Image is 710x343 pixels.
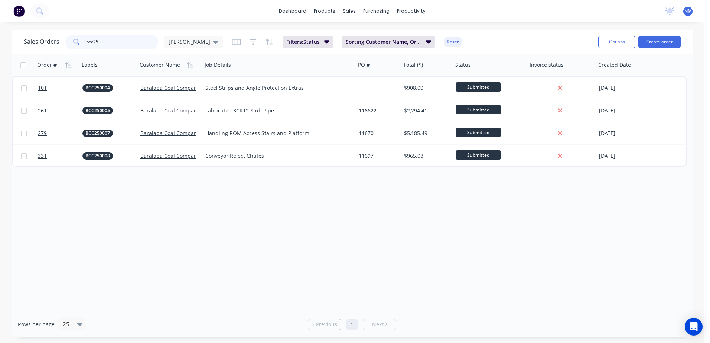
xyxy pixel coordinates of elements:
[404,84,448,92] div: $908.00
[346,319,358,330] a: Page 1 is your current page
[305,319,399,330] ul: Pagination
[169,38,210,46] span: [PERSON_NAME]
[455,61,471,69] div: Status
[456,128,501,137] span: Submitted
[393,6,429,17] div: productivity
[359,107,396,114] div: 116622
[85,130,110,137] span: BCC250007
[372,321,384,328] span: Next
[18,321,55,328] span: Rows per page
[38,77,82,99] a: 101
[638,36,681,48] button: Create order
[286,38,320,46] span: Filters: Status
[82,84,113,92] button: BCC250004
[85,152,110,160] span: BCC250008
[316,321,337,328] span: Previous
[205,152,345,160] div: Conveyor Reject Chutes
[598,61,631,69] div: Created Date
[599,107,654,114] div: [DATE]
[205,61,231,69] div: Job Details
[38,130,47,137] span: 279
[685,318,703,336] div: Open Intercom Messenger
[404,152,448,160] div: $965.08
[38,122,82,144] a: 279
[308,321,341,328] a: Previous page
[342,36,435,48] button: Sorting:Customer Name, Order #
[85,107,110,114] span: BCC250005
[346,38,421,46] span: Sorting: Customer Name, Order #
[140,107,218,114] a: Baralaba Coal Company Pty Ltd
[205,107,345,114] div: Fabricated 3CR12 Stub Pipe
[404,107,448,114] div: $2,294.41
[359,6,393,17] div: purchasing
[82,130,113,137] button: BCC250007
[456,82,501,92] span: Submitted
[38,99,82,122] a: 261
[456,105,501,114] span: Submitted
[404,130,448,137] div: $5,185.49
[598,36,635,48] button: Options
[38,107,47,114] span: 261
[358,61,370,69] div: PO #
[13,6,25,17] img: Factory
[403,61,423,69] div: Total ($)
[359,152,396,160] div: 11697
[37,61,57,69] div: Order #
[599,152,654,160] div: [DATE]
[140,84,218,91] a: Baralaba Coal Company Pty Ltd
[140,152,218,159] a: Baralaba Coal Company Pty Ltd
[684,8,692,14] span: NM
[599,84,654,92] div: [DATE]
[363,321,396,328] a: Next page
[456,150,501,160] span: Submitted
[283,36,333,48] button: Filters:Status
[140,130,218,137] a: Baralaba Coal Company Pty Ltd
[82,61,98,69] div: Labels
[82,107,113,114] button: BCC250005
[275,6,310,17] a: dashboard
[530,61,564,69] div: Invoice status
[86,35,159,49] input: Search...
[82,152,113,160] button: BCC250008
[24,38,59,45] h1: Sales Orders
[359,130,396,137] div: 11670
[140,61,180,69] div: Customer Name
[205,84,345,92] div: Steel Strips and Angle Protection Extras
[339,6,359,17] div: sales
[599,130,654,137] div: [DATE]
[85,84,110,92] span: BCC250004
[38,152,47,160] span: 331
[310,6,339,17] div: products
[38,84,47,92] span: 101
[444,37,462,47] button: Reset
[38,145,82,167] a: 331
[205,130,345,137] div: Handling ROM Access Stairs and Platform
